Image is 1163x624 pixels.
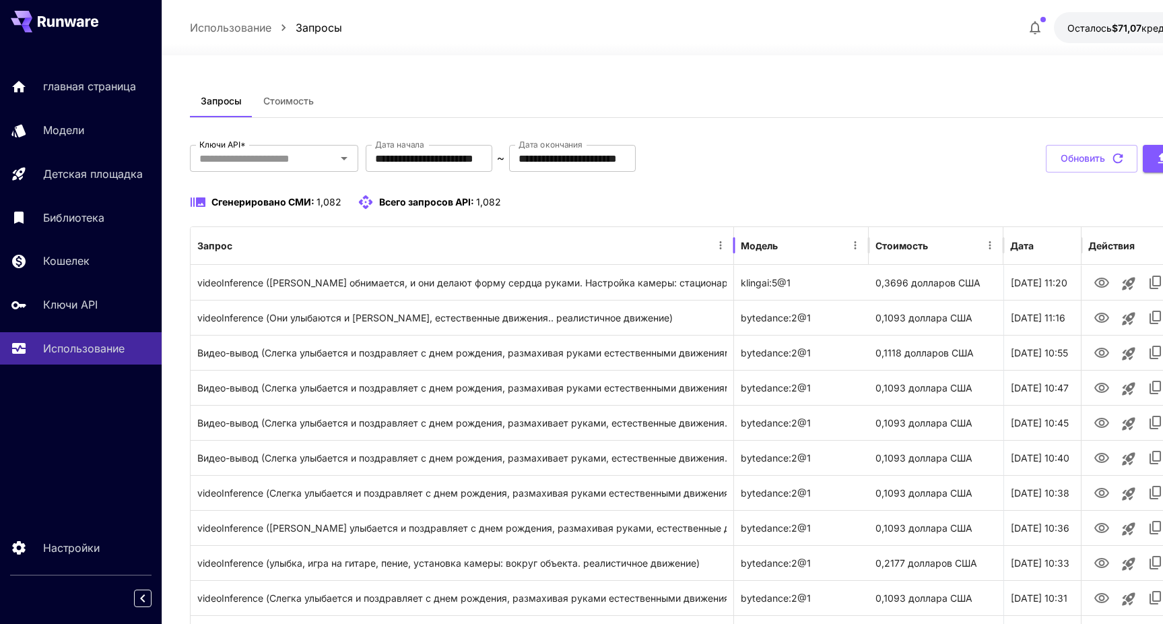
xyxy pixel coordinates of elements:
[43,78,136,94] p: главная страница
[1089,303,1116,331] button: ПРОСМОТР
[734,440,869,475] div: bytedance:2@1
[734,300,869,335] div: bytedance:2@1
[335,149,354,168] button: открыть
[846,236,865,255] button: меню
[263,95,314,107] span: Стоимость
[734,335,869,370] div: bytedance:2@1
[734,405,869,440] div: bytedance:2@1
[234,236,253,255] button: Сортировать
[1089,513,1116,541] button: ПРОСМОТР
[734,370,869,405] div: bytedance:2@1
[1116,410,1143,437] button: Запуск на детской площадке
[869,475,1003,510] div: 0,1093 доллара США
[1116,445,1143,472] button: Запуск на детской площадке
[317,196,341,208] span: 1,082
[375,139,424,150] label: Дата начала
[1003,405,1138,440] div: 23 сентября 2025 года 10:45
[1003,335,1138,370] div: 23 сентября 2025 г. 10:55
[43,122,84,138] p: Модели
[734,545,869,580] div: bytedance:2@1
[1089,584,1116,611] button: ПРОСМОТР
[1089,373,1116,401] button: ПРОСМОТР
[734,475,869,510] div: bytedance:2@1
[741,240,778,251] div: Модель
[197,240,232,251] div: Запрос
[1010,240,1034,251] div: Дата
[1003,300,1138,335] div: 23 сентября 2025 г. 11:16
[43,297,98,313] p: Ключи API
[1116,516,1143,542] button: Запуск на детской площадке
[734,265,869,300] div: klingai:5@1
[1089,338,1116,366] button: ПРОСМОТР
[734,580,869,615] div: bytedance:2@1
[1116,305,1143,332] button: Запуск на детской площадке
[197,301,727,335] div: Нажмите, чтобы скопировать подсказку
[1003,440,1138,475] div: 23 сентября 2025 года 10:40
[869,370,1003,405] div: 0,1093 доллара США
[1116,551,1143,578] button: Запуск на детской площадке
[197,441,727,475] div: Нажмите, чтобы скопировать подсказку
[869,265,1003,300] div: 0,3696 долларов США
[869,510,1003,545] div: 0,1093 доллара США
[734,510,869,545] div: bytedance:2@1
[379,196,474,208] span: Всего запросов API:
[43,210,104,226] p: Библиотека
[1116,480,1143,507] button: Запуск на детской площадке
[869,300,1003,335] div: 0,1093 доллара США
[1089,478,1116,506] button: ПРОСМОТР
[779,236,798,255] button: Сортировать
[1112,22,1141,34] span: $71,07
[1089,240,1135,251] div: Действия
[197,581,727,615] div: Нажмите, чтобы скопировать подсказку
[1116,270,1143,297] button: Запуск на детской площадке
[1089,443,1116,471] button: ПРОСМОТР
[869,405,1003,440] div: 0,1093 доллара США
[1003,510,1138,545] div: 23 сентября 2025 г. 10:36
[43,253,90,269] p: Кошелек
[1046,145,1137,173] button: Обновить
[296,20,342,36] a: Запросы
[869,440,1003,475] div: 0,1093 доллара США
[134,590,152,607] button: Свернуть боковую панель
[197,476,727,510] div: Нажмите, чтобы скопировать подсказку
[869,545,1003,580] div: 0,2177 долларов США
[1116,340,1143,367] button: Запуск на детской площадке
[869,335,1003,370] div: 0,1118 долларов США
[711,236,730,255] button: меню
[519,139,583,150] label: Дата окончания
[1116,375,1143,402] button: Запуск на детской площадке
[1089,268,1116,296] button: ПРОСМОТР
[43,540,100,556] p: Настройки
[1003,475,1138,510] div: 23 сентября 2025 г. 10:38
[1003,370,1138,405] div: 23 сентября 2025 г. 10:47
[197,266,727,300] div: Нажмите, чтобы скопировать подсказку
[197,406,727,440] div: Нажмите, чтобы скопировать подсказку
[1003,265,1138,300] div: 23 сентября 2025 г. 11:20
[1089,408,1116,436] button: ПРОСМОТР
[197,546,727,580] div: Нажмите, чтобы скопировать подсказку
[197,511,727,545] div: Нажмите, чтобы скопировать подсказку
[1067,22,1112,34] span: Осталось
[144,586,162,611] div: Свернуть боковую панель
[1116,586,1143,613] button: Запуск на детской площадке
[497,150,504,166] p: ~
[1035,236,1054,255] button: Сортировать
[476,196,501,208] span: 1,082
[1089,549,1116,576] button: ПРОСМОТР
[201,95,242,107] span: Запросы
[197,371,727,405] div: Нажмите, чтобы скопировать подсказку
[1003,545,1138,580] div: 23 сентября 2025 г. 10:33
[869,580,1003,615] div: 0,1093 доллара США
[929,236,948,255] button: Сортировать
[1003,580,1138,615] div: 23 сентября 2025 г. 10:31
[190,20,342,36] nav: Хлебный мякиш
[197,336,727,370] div: Нажмите, чтобы скопировать подсказку
[43,340,125,356] p: Использование
[199,139,245,150] label: Ключи API
[43,166,143,182] p: Детская площадка
[190,20,271,36] a: Использование
[981,236,999,255] button: меню
[875,240,928,251] div: Стоимость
